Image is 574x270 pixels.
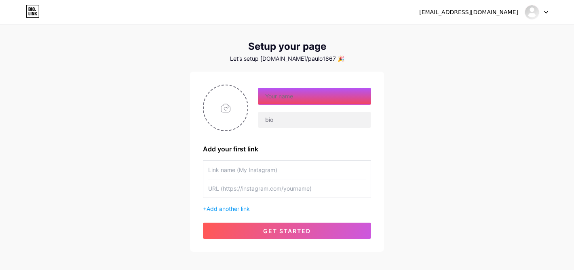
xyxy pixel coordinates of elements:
input: Your name [258,88,371,104]
button: get started [203,223,371,239]
img: paulo1867 [524,4,540,20]
div: Setup your page [190,41,384,52]
input: URL (https://instagram.com/yourname) [208,179,366,198]
input: Link name (My Instagram) [208,161,366,179]
div: Add your first link [203,144,371,154]
div: + [203,204,371,213]
input: bio [258,112,371,128]
div: Let’s setup [DOMAIN_NAME]/paulo1867 🎉 [190,55,384,62]
div: [EMAIL_ADDRESS][DOMAIN_NAME] [419,8,518,17]
span: Add another link [207,205,250,212]
span: get started [263,227,311,234]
